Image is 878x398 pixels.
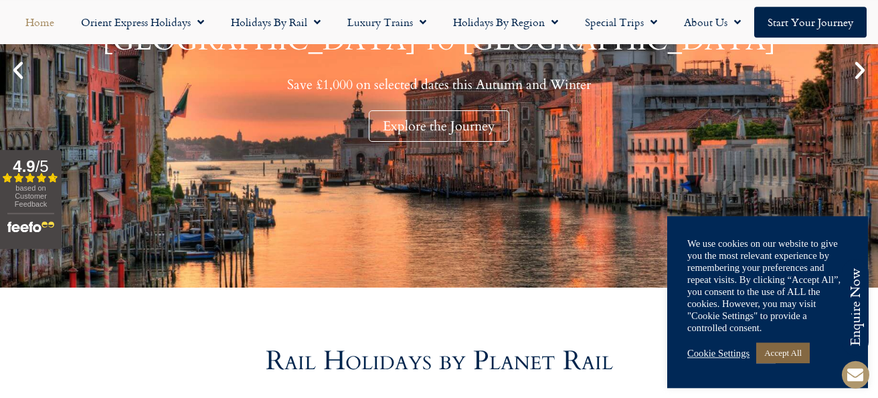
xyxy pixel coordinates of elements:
[754,7,867,37] a: Start your Journey
[33,76,845,93] p: Save £1,000 on selected dates this Autumn and Winter
[7,7,871,37] nav: Menu
[12,7,68,37] a: Home
[369,110,509,142] div: Explore the Journey
[572,7,671,37] a: Special Trips
[440,7,572,37] a: Holidays by Region
[849,59,871,82] div: Next slide
[334,7,440,37] a: Luxury Trains
[687,347,750,359] a: Cookie Settings
[7,59,29,82] div: Previous slide
[756,342,810,363] a: Accept All
[58,348,820,375] h2: Rail Holidays by Planet Rail
[671,7,754,37] a: About Us
[68,7,217,37] a: Orient Express Holidays
[687,237,848,334] div: We use cookies on our website to give you the most relevant experience by remembering your prefer...
[217,7,334,37] a: Holidays by Rail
